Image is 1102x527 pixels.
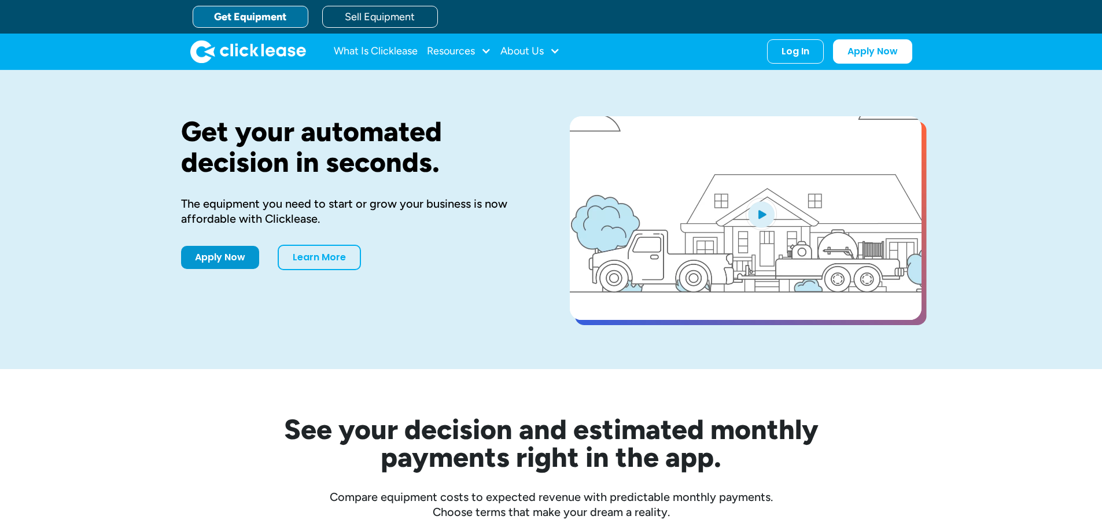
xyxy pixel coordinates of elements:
a: home [190,40,306,63]
a: Get Equipment [193,6,308,28]
img: Clicklease logo [190,40,306,63]
h2: See your decision and estimated monthly payments right in the app. [227,415,875,471]
div: Log In [782,46,809,57]
a: What Is Clicklease [334,40,418,63]
a: open lightbox [570,116,922,320]
div: Resources [427,40,491,63]
a: Sell Equipment [322,6,438,28]
h1: Get your automated decision in seconds. [181,116,533,178]
a: Apply Now [833,39,912,64]
a: Learn More [278,245,361,270]
img: Blue play button logo on a light blue circular background [746,198,777,230]
div: The equipment you need to start or grow your business is now affordable with Clicklease. [181,196,533,226]
a: Apply Now [181,246,259,269]
div: Compare equipment costs to expected revenue with predictable monthly payments. Choose terms that ... [181,489,922,519]
div: About Us [500,40,560,63]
